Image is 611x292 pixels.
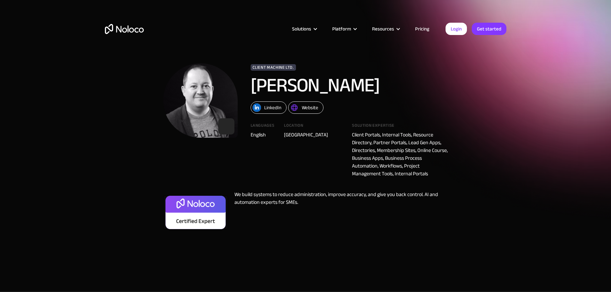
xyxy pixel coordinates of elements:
[407,25,437,33] a: Pricing
[372,25,394,33] div: Resources
[251,123,275,131] div: Languages
[332,25,351,33] div: Platform
[324,25,364,33] div: Platform
[251,101,287,114] a: LinkedIn
[251,131,275,139] div: English
[251,76,429,95] h1: [PERSON_NAME]
[302,103,318,112] div: Website
[446,23,467,35] a: Login
[364,25,407,33] div: Resources
[472,23,506,35] a: Get started
[352,131,448,178] div: Client Portals, Internal Tools, Resource Directory, Partner Portals, Lead Gen Apps, Directories, ...
[228,191,448,233] div: We build systems to reduce administration, improve accuracy, and give you back control. AI and au...
[284,123,342,131] div: Location
[105,24,144,34] a: home
[352,123,448,131] div: Solution expertise
[284,131,342,139] div: [GEOGRAPHIC_DATA]
[288,101,323,114] a: Website
[251,64,296,71] div: Client Machine Ltd.
[264,103,281,112] div: LinkedIn
[292,25,311,33] div: Solutions
[284,25,324,33] div: Solutions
